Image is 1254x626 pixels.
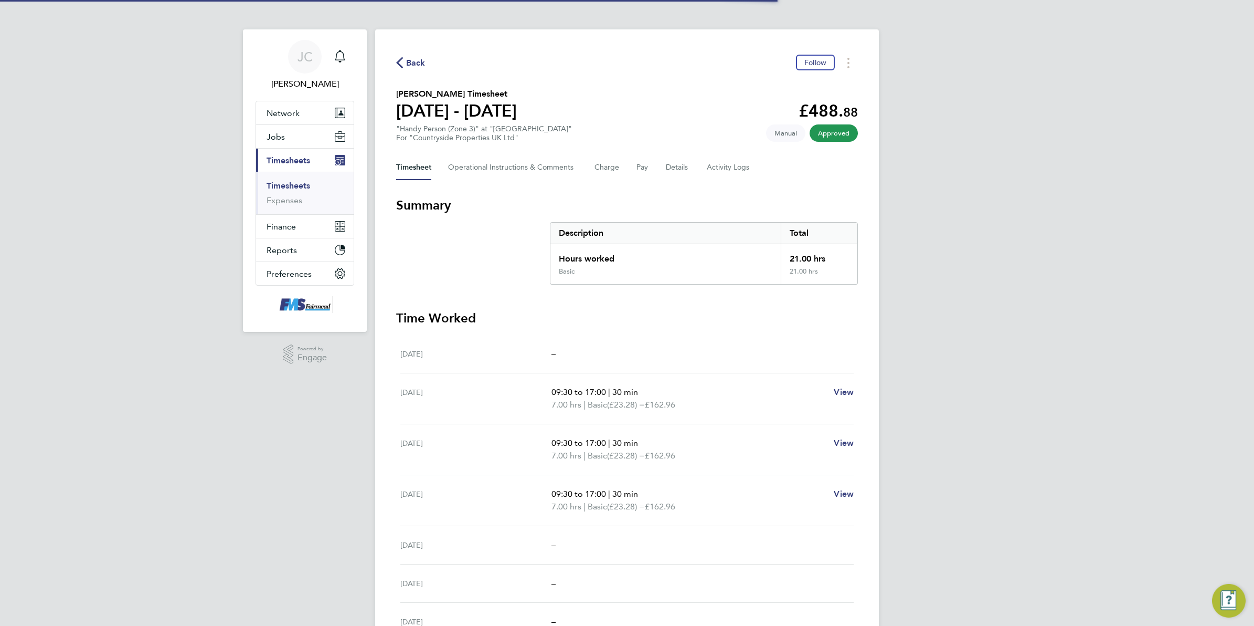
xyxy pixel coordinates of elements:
[267,195,302,205] a: Expenses
[834,437,854,450] a: View
[1212,584,1246,618] button: Engage Resource Center
[267,132,285,142] span: Jobs
[607,502,645,512] span: (£23.28) =
[666,155,690,180] button: Details
[400,488,551,513] div: [DATE]
[608,489,610,499] span: |
[283,345,327,364] a: Powered byEngage
[551,578,556,588] span: –
[645,502,675,512] span: £162.96
[400,386,551,411] div: [DATE]
[256,125,354,148] button: Jobs
[400,577,551,590] div: [DATE]
[607,400,645,410] span: (£23.28) =
[256,262,354,285] button: Preferences
[396,124,572,142] div: "Handy Person (Zone 3)" at "[GEOGRAPHIC_DATA]"
[612,387,638,397] span: 30 min
[588,399,607,411] span: Basic
[551,502,581,512] span: 7.00 hrs
[781,223,857,244] div: Total
[267,269,312,279] span: Preferences
[550,223,781,244] div: Description
[267,108,300,118] span: Network
[804,58,826,67] span: Follow
[256,215,354,238] button: Finance
[297,353,327,362] span: Engage
[448,155,578,180] button: Operational Instructions & Comments
[834,438,854,448] span: View
[551,387,606,397] span: 09:30 to 17:00
[267,155,310,165] span: Timesheets
[834,387,854,397] span: View
[256,78,354,90] span: Joanne Conway
[839,55,858,71] button: Timesheets Menu
[297,345,327,353] span: Powered by
[608,438,610,448] span: |
[766,124,805,142] span: This timesheet was manually created.
[396,197,858,214] h3: Summary
[612,438,638,448] span: 30 min
[607,451,645,461] span: (£23.28) =
[810,124,858,142] span: This timesheet has been approved.
[297,50,313,64] span: JC
[843,105,858,120] span: 88
[781,267,857,284] div: 21.00 hrs
[551,489,606,499] span: 09:30 to 17:00
[645,400,675,410] span: £162.96
[551,540,556,550] span: –
[400,348,551,360] div: [DATE]
[612,489,638,499] span: 30 min
[406,57,426,69] span: Back
[559,267,575,276] div: Basic
[400,539,551,551] div: [DATE]
[256,149,354,172] button: Timesheets
[608,387,610,397] span: |
[551,451,581,461] span: 7.00 hrs
[796,55,835,70] button: Follow
[588,450,607,462] span: Basic
[636,155,649,180] button: Pay
[594,155,620,180] button: Charge
[267,181,310,191] a: Timesheets
[834,488,854,500] a: View
[256,101,354,124] button: Network
[834,386,854,399] a: View
[396,310,858,327] h3: Time Worked
[834,489,854,499] span: View
[583,451,586,461] span: |
[583,502,586,512] span: |
[256,296,354,313] a: Go to home page
[396,88,517,100] h2: [PERSON_NAME] Timesheet
[551,438,606,448] span: 09:30 to 17:00
[396,56,426,69] button: Back
[267,222,296,232] span: Finance
[277,296,333,313] img: f-mead-logo-retina.png
[256,238,354,262] button: Reports
[243,29,367,332] nav: Main navigation
[781,244,857,267] div: 21.00 hrs
[707,155,751,180] button: Activity Logs
[256,40,354,90] a: JC[PERSON_NAME]
[799,101,858,121] app-decimal: £488.
[396,155,431,180] button: Timesheet
[551,400,581,410] span: 7.00 hrs
[400,437,551,462] div: [DATE]
[645,451,675,461] span: £162.96
[256,172,354,214] div: Timesheets
[551,349,556,359] span: –
[550,244,781,267] div: Hours worked
[267,245,297,255] span: Reports
[583,400,586,410] span: |
[396,100,517,121] h1: [DATE] - [DATE]
[396,133,572,142] div: For "Countryside Properties UK Ltd"
[588,500,607,513] span: Basic
[550,222,858,285] div: Summary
